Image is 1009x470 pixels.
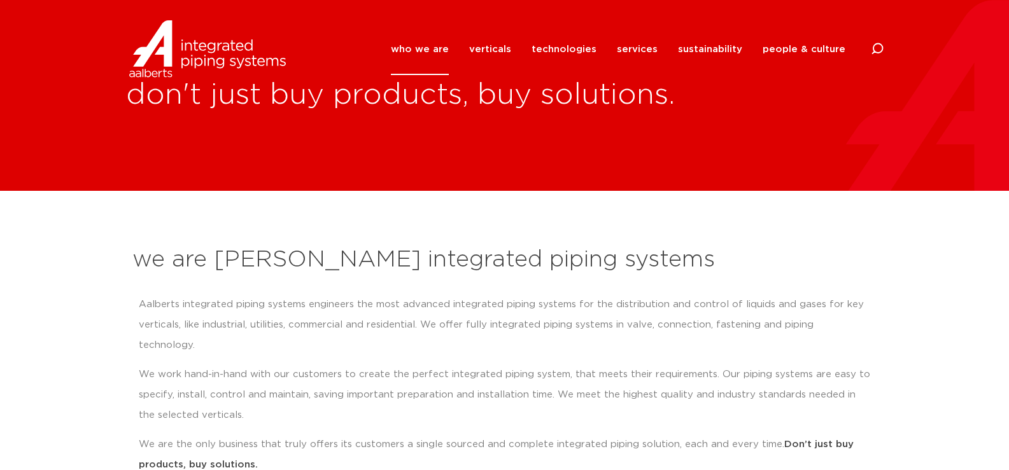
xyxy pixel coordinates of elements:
[139,294,871,356] p: Aalberts integrated piping systems engineers the most advanced integrated piping systems for the ...
[132,245,877,275] h2: we are [PERSON_NAME] integrated piping systems
[391,24,845,75] nav: Menu
[763,24,845,75] a: people & culture
[139,364,871,425] p: We work hand-in-hand with our customers to create the perfect integrated piping system, that meet...
[678,24,742,75] a: sustainability
[532,24,596,75] a: technologies
[617,24,658,75] a: services
[391,24,449,75] a: who we are
[469,24,511,75] a: verticals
